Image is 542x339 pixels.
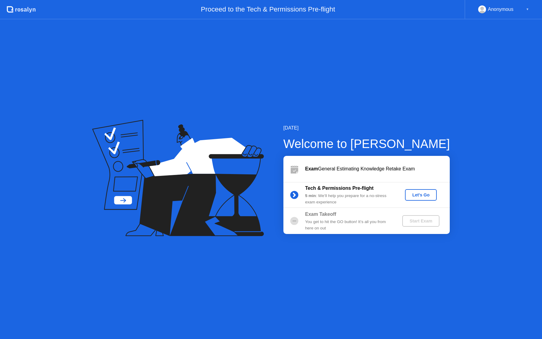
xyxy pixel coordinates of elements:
b: Tech & Permissions Pre-flight [305,186,374,191]
div: Welcome to [PERSON_NAME] [283,135,450,153]
div: ▼ [526,5,529,13]
button: Let's Go [405,189,437,201]
b: 5 min [305,193,316,198]
button: Start Exam [402,215,439,227]
div: Let's Go [407,193,434,197]
div: [DATE] [283,124,450,132]
div: Anonymous [488,5,514,13]
div: : We’ll help you prepare for a no-stress exam experience [305,193,392,205]
div: General Estimating Knowledge Retake Exam [305,165,450,173]
b: Exam [305,166,318,171]
div: You get to hit the GO button! It’s all you from here on out [305,219,392,231]
div: Start Exam [405,219,437,223]
b: Exam Takeoff [305,212,336,217]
